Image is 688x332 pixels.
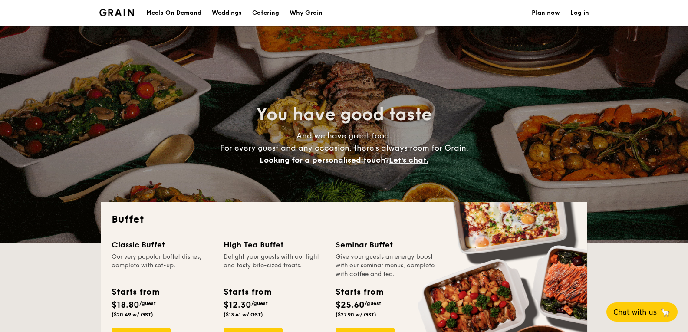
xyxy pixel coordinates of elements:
span: $18.80 [112,300,139,310]
a: Logotype [99,9,135,16]
span: $12.30 [224,300,251,310]
div: Starts from [112,286,159,299]
div: Starts from [336,286,383,299]
div: Give your guests an energy boost with our seminar menus, complete with coffee and tea. [336,253,437,279]
h2: Buffet [112,213,577,227]
img: Grain [99,9,135,16]
span: /guest [139,300,156,306]
span: You have good taste [256,104,432,125]
span: Chat with us [613,308,657,316]
span: $25.60 [336,300,365,310]
div: Starts from [224,286,271,299]
div: Classic Buffet [112,239,213,251]
span: Looking for a personalised touch? [260,155,389,165]
span: ($13.41 w/ GST) [224,312,263,318]
span: /guest [365,300,381,306]
span: And we have great food. For every guest and any occasion, there’s always room for Grain. [220,131,468,165]
span: Let's chat. [389,155,428,165]
span: ($20.49 w/ GST) [112,312,153,318]
span: ($27.90 w/ GST) [336,312,376,318]
div: High Tea Buffet [224,239,325,251]
button: Chat with us🦙 [606,302,678,322]
span: 🦙 [660,307,671,317]
span: /guest [251,300,268,306]
div: Our very popular buffet dishes, complete with set-up. [112,253,213,279]
div: Seminar Buffet [336,239,437,251]
div: Delight your guests with our light and tasty bite-sized treats. [224,253,325,279]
